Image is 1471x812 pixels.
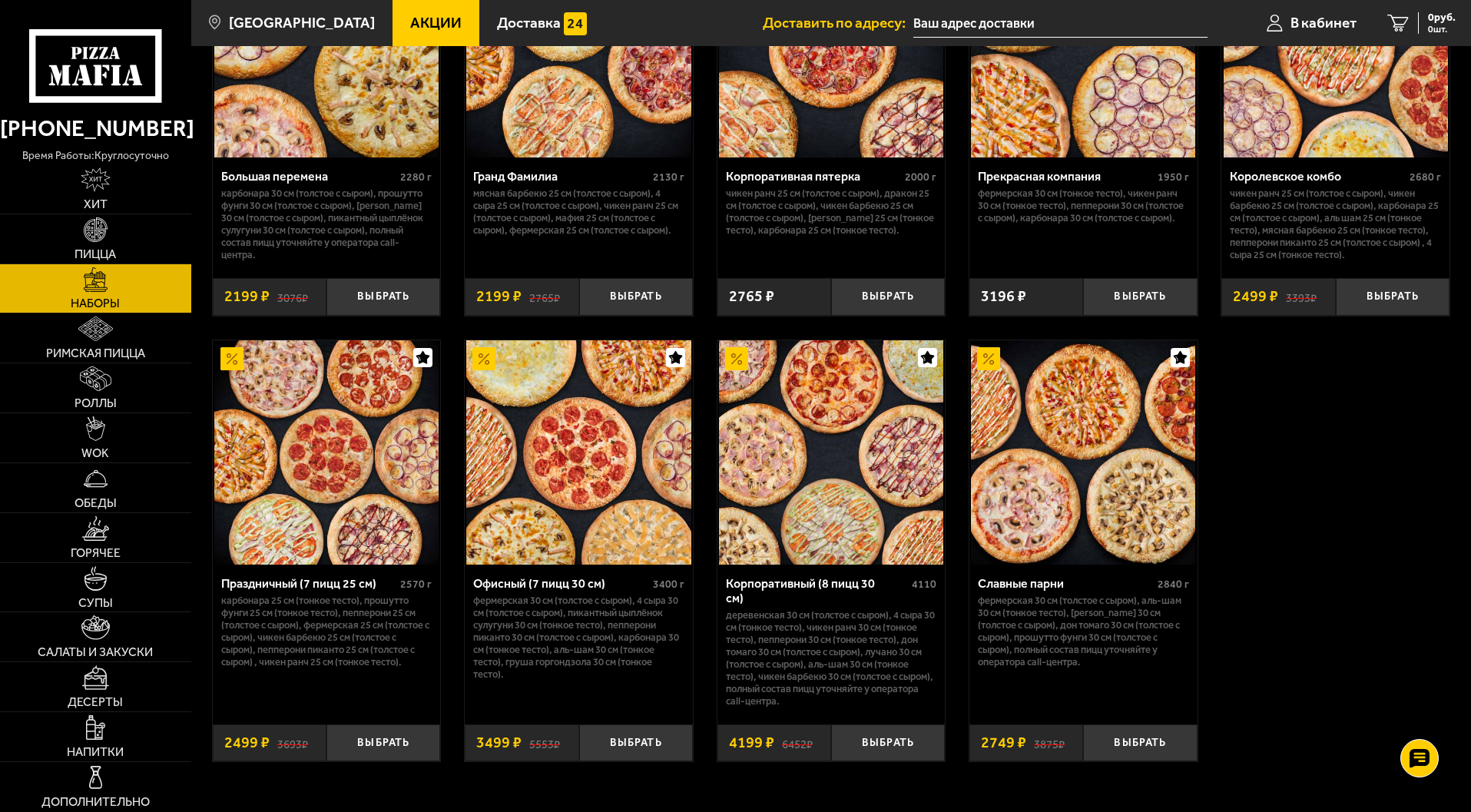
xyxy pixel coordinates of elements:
a: АкционныйОфисный (7 пицц 30 см) [465,340,693,565]
span: 4199 ₽ [729,735,774,751]
img: 15daf4d41897b9f0e9f617042186c801.svg [564,12,587,35]
p: Деревенская 30 см (толстое с сыром), 4 сыра 30 см (тонкое тесто), Чикен Ранч 30 см (тонкое тесто)... [726,609,937,708]
span: 2000 г [905,171,936,184]
a: АкционныйСлавные парни [969,340,1198,565]
span: 3499 ₽ [476,735,522,751]
span: В кабинет [1290,15,1357,30]
button: Выбрать [1336,278,1449,316]
span: 2749 ₽ [981,735,1026,751]
span: 0 шт. [1428,25,1456,34]
div: Королевское комбо [1230,169,1406,184]
span: Супы [78,597,113,609]
span: Наборы [71,297,120,310]
a: АкционныйКорпоративный (8 пицц 30 см) [717,340,946,565]
s: 3693 ₽ [277,735,308,751]
span: Горячее [71,547,121,559]
img: Праздничный (7 пицц 25 см) [214,340,439,565]
img: Акционный [977,347,1000,370]
span: 2199 ₽ [476,289,522,304]
img: Акционный [472,347,495,370]
div: Славные парни [978,576,1154,591]
span: WOK [81,447,109,459]
div: Корпоративная пятерка [726,169,902,184]
span: 0 руб. [1428,12,1456,23]
img: Славные парни [971,340,1195,565]
span: Доставка [497,15,561,30]
span: Санкт-Петербург, Новгородская улица, 20 [913,9,1208,38]
button: Выбрать [831,724,945,762]
img: Акционный [725,347,748,370]
span: Хит [84,198,108,210]
span: Пицца [75,248,116,260]
span: 3196 ₽ [981,289,1026,304]
s: 5553 ₽ [529,735,560,751]
button: Выбрать [1083,278,1197,316]
input: Ваш адрес доставки [913,9,1208,38]
a: АкционныйПраздничный (7 пицц 25 см) [213,340,441,565]
span: 3400 г [653,578,684,591]
span: 2765 ₽ [729,289,774,304]
span: 2570 г [400,578,432,591]
span: Акции [410,15,462,30]
span: Напитки [67,746,124,758]
p: Фермерская 30 см (толстое с сыром), 4 сыра 30 см (толстое с сыром), Пикантный цыплёнок сулугуни 3... [473,595,684,681]
button: Выбрать [831,278,945,316]
s: 2765 ₽ [529,289,560,304]
button: Выбрать [579,278,693,316]
span: [GEOGRAPHIC_DATA] [229,15,375,30]
span: 1950 г [1158,171,1189,184]
span: Роллы [75,397,117,409]
span: Римская пицца [46,347,145,360]
span: Десерты [68,696,123,708]
span: 4110 [912,578,936,591]
s: 3875 ₽ [1034,735,1065,751]
span: Дополнительно [41,796,150,808]
span: 2840 г [1158,578,1189,591]
div: Гранд Фамилиа [473,169,649,184]
s: 3076 ₽ [277,289,308,304]
img: Офисный (7 пицц 30 см) [466,340,691,565]
p: Мясная Барбекю 25 см (толстое с сыром), 4 сыра 25 см (толстое с сыром), Чикен Ранч 25 см (толстое... [473,187,684,237]
img: Акционный [220,347,244,370]
img: Корпоративный (8 пицц 30 см) [719,340,943,565]
div: Большая перемена [221,169,397,184]
span: 2499 ₽ [1233,289,1278,304]
div: Офисный (7 пицц 30 см) [473,576,649,591]
s: 6452 ₽ [782,735,813,751]
s: 3393 ₽ [1286,289,1317,304]
p: Чикен Ранч 25 см (толстое с сыром), Чикен Барбекю 25 см (толстое с сыром), Карбонара 25 см (толст... [1230,187,1441,261]
span: 2680 г [1410,171,1441,184]
span: 2280 г [400,171,432,184]
button: Выбрать [1083,724,1197,762]
span: Салаты и закуски [38,646,153,658]
span: 2130 г [653,171,684,184]
button: Выбрать [326,724,440,762]
span: Обеды [75,497,117,509]
p: Фермерская 30 см (толстое с сыром), Аль-Шам 30 см (тонкое тесто), [PERSON_NAME] 30 см (толстое с ... [978,595,1189,668]
p: Фермерская 30 см (тонкое тесто), Чикен Ранч 30 см (тонкое тесто), Пепперони 30 см (толстое с сыро... [978,187,1189,224]
p: Карбонара 25 см (тонкое тесто), Прошутто Фунги 25 см (тонкое тесто), Пепперони 25 см (толстое с с... [221,595,432,668]
button: Выбрать [579,724,693,762]
p: Чикен Ранч 25 см (толстое с сыром), Дракон 25 см (толстое с сыром), Чикен Барбекю 25 см (толстое ... [726,187,937,237]
span: 2499 ₽ [224,735,270,751]
span: 2199 ₽ [224,289,270,304]
p: Карбонара 30 см (толстое с сыром), Прошутто Фунги 30 см (толстое с сыром), [PERSON_NAME] 30 см (т... [221,187,432,261]
div: Прекрасная компания [978,169,1154,184]
div: Праздничный (7 пицц 25 см) [221,576,397,591]
div: Корпоративный (8 пицц 30 см) [726,576,909,605]
button: Выбрать [326,278,440,316]
span: Доставить по адресу: [763,15,913,30]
